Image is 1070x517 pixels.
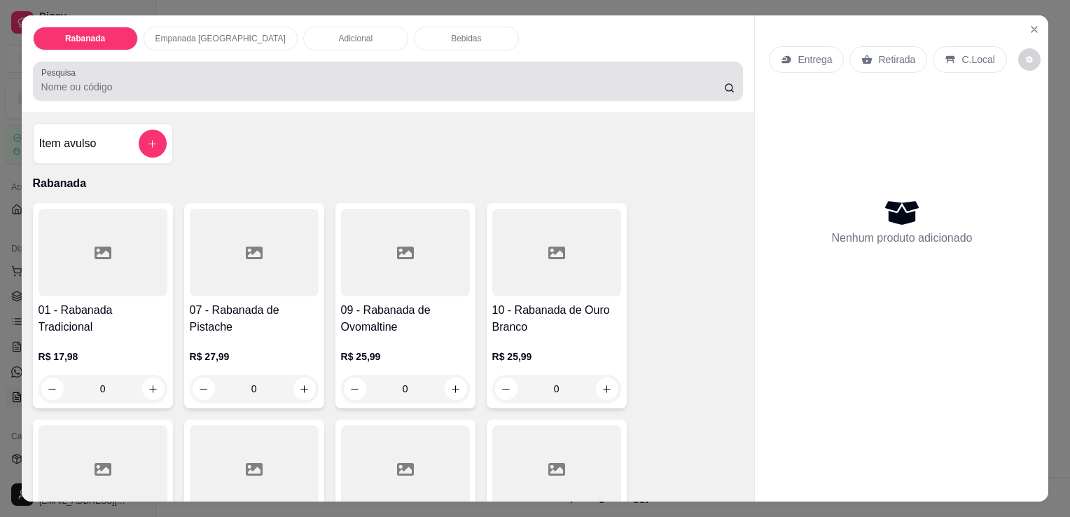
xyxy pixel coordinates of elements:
[341,302,470,336] h4: 09 - Rabanada de Ovomaltine
[451,33,481,44] p: Bebidas
[1018,48,1041,71] button: decrease-product-quantity
[65,33,105,44] p: Rabanada
[878,53,915,67] p: Retirada
[492,302,621,336] h4: 10 - Rabanada de Ouro Branco
[961,53,994,67] p: C.Local
[339,33,373,44] p: Adicional
[193,378,215,400] button: decrease-product-quantity
[596,378,618,400] button: increase-product-quantity
[142,378,165,400] button: increase-product-quantity
[190,302,319,336] h4: 07 - Rabanada de Pistache
[831,230,972,247] p: Nenhum produto adicionado
[155,33,286,44] p: Empanada [GEOGRAPHIC_DATA]
[344,378,366,400] button: decrease-product-quantity
[41,80,724,94] input: Pesquisa
[33,175,744,192] p: Rabanada
[341,350,470,364] p: R$ 25,99
[495,378,517,400] button: decrease-product-quantity
[41,67,81,78] label: Pesquisa
[798,53,832,67] p: Entrega
[139,130,167,158] button: add-separate-item
[1023,18,1045,41] button: Close
[39,135,97,152] h4: Item avulso
[41,378,64,400] button: decrease-product-quantity
[190,350,319,364] p: R$ 27,99
[293,378,316,400] button: increase-product-quantity
[39,350,167,364] p: R$ 17,98
[39,302,167,336] h4: 01 - Rabanada Tradicional
[492,350,621,364] p: R$ 25,99
[445,378,467,400] button: increase-product-quantity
